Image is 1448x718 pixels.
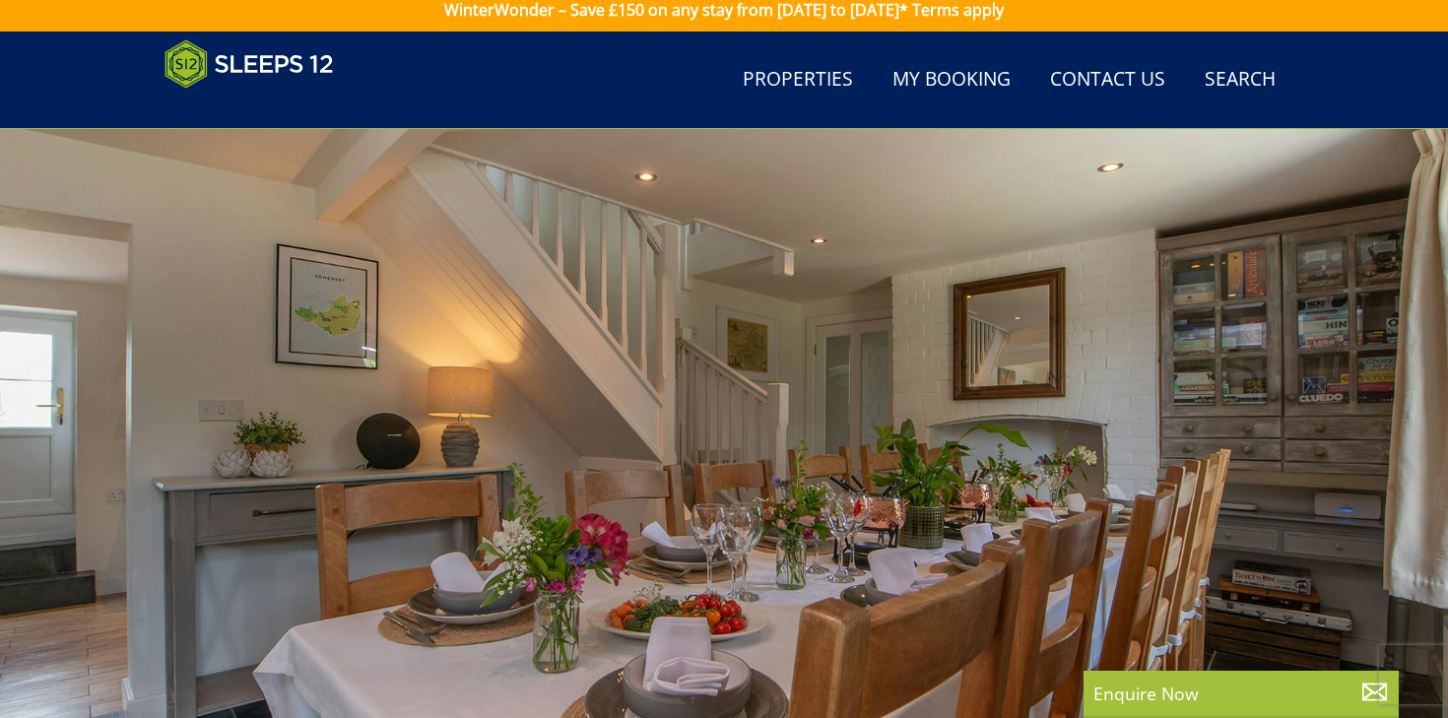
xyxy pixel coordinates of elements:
a: Contact Us [1042,58,1173,102]
iframe: Customer reviews powered by Trustpilot [155,100,362,117]
a: Search [1197,58,1283,102]
p: Enquire Now [1093,681,1389,706]
a: Properties [735,58,861,102]
img: Sleeps 12 [165,39,334,89]
a: My Booking [885,58,1019,102]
